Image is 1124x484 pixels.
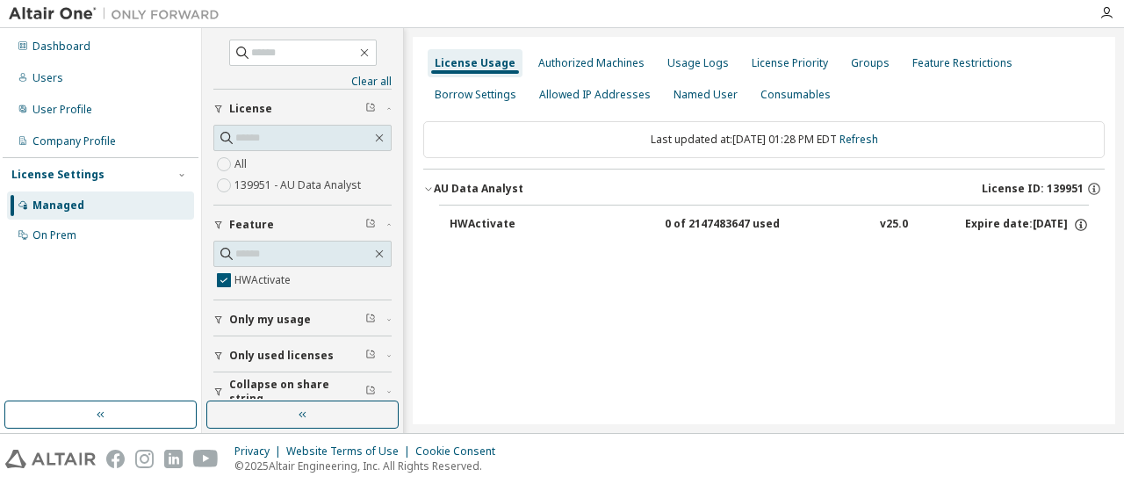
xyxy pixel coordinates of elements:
[234,175,364,196] label: 139951 - AU Data Analyst
[32,40,90,54] div: Dashboard
[213,300,392,339] button: Only my usage
[665,217,823,233] div: 0 of 2147483647 used
[234,270,294,291] label: HWActivate
[213,90,392,128] button: License
[435,88,516,102] div: Borrow Settings
[32,71,63,85] div: Users
[365,385,376,399] span: Clear filter
[667,56,729,70] div: Usage Logs
[229,102,272,116] span: License
[365,102,376,116] span: Clear filter
[234,444,286,459] div: Privacy
[423,121,1105,158] div: Last updated at: [DATE] 01:28 PM EDT
[9,5,228,23] img: Altair One
[32,199,84,213] div: Managed
[229,349,334,363] span: Only used licenses
[760,88,831,102] div: Consumables
[32,103,92,117] div: User Profile
[423,170,1105,208] button: AU Data AnalystLicense ID: 139951
[229,218,274,232] span: Feature
[135,450,154,468] img: instagram.svg
[435,56,515,70] div: License Usage
[880,217,908,233] div: v25.0
[415,444,506,459] div: Cookie Consent
[229,313,311,327] span: Only my usage
[674,88,738,102] div: Named User
[106,450,125,468] img: facebook.svg
[434,182,523,196] div: AU Data Analyst
[5,450,96,468] img: altair_logo.svg
[752,56,828,70] div: License Priority
[365,313,376,327] span: Clear filter
[912,56,1012,70] div: Feature Restrictions
[193,450,219,468] img: youtube.svg
[286,444,415,459] div: Website Terms of Use
[450,217,608,233] div: HWActivate
[229,378,365,406] span: Collapse on share string
[365,349,376,363] span: Clear filter
[213,75,392,89] a: Clear all
[839,132,878,147] a: Refresh
[365,218,376,232] span: Clear filter
[851,56,890,70] div: Groups
[538,56,645,70] div: Authorized Machines
[213,372,392,411] button: Collapse on share string
[32,134,116,148] div: Company Profile
[982,182,1084,196] span: License ID: 139951
[11,168,104,182] div: License Settings
[965,217,1089,233] div: Expire date: [DATE]
[234,459,506,473] p: © 2025 Altair Engineering, Inc. All Rights Reserved.
[234,154,250,175] label: All
[213,206,392,244] button: Feature
[164,450,183,468] img: linkedin.svg
[213,336,392,375] button: Only used licenses
[32,228,76,242] div: On Prem
[539,88,651,102] div: Allowed IP Addresses
[450,206,1089,244] button: HWActivate0 of 2147483647 usedv25.0Expire date:[DATE]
